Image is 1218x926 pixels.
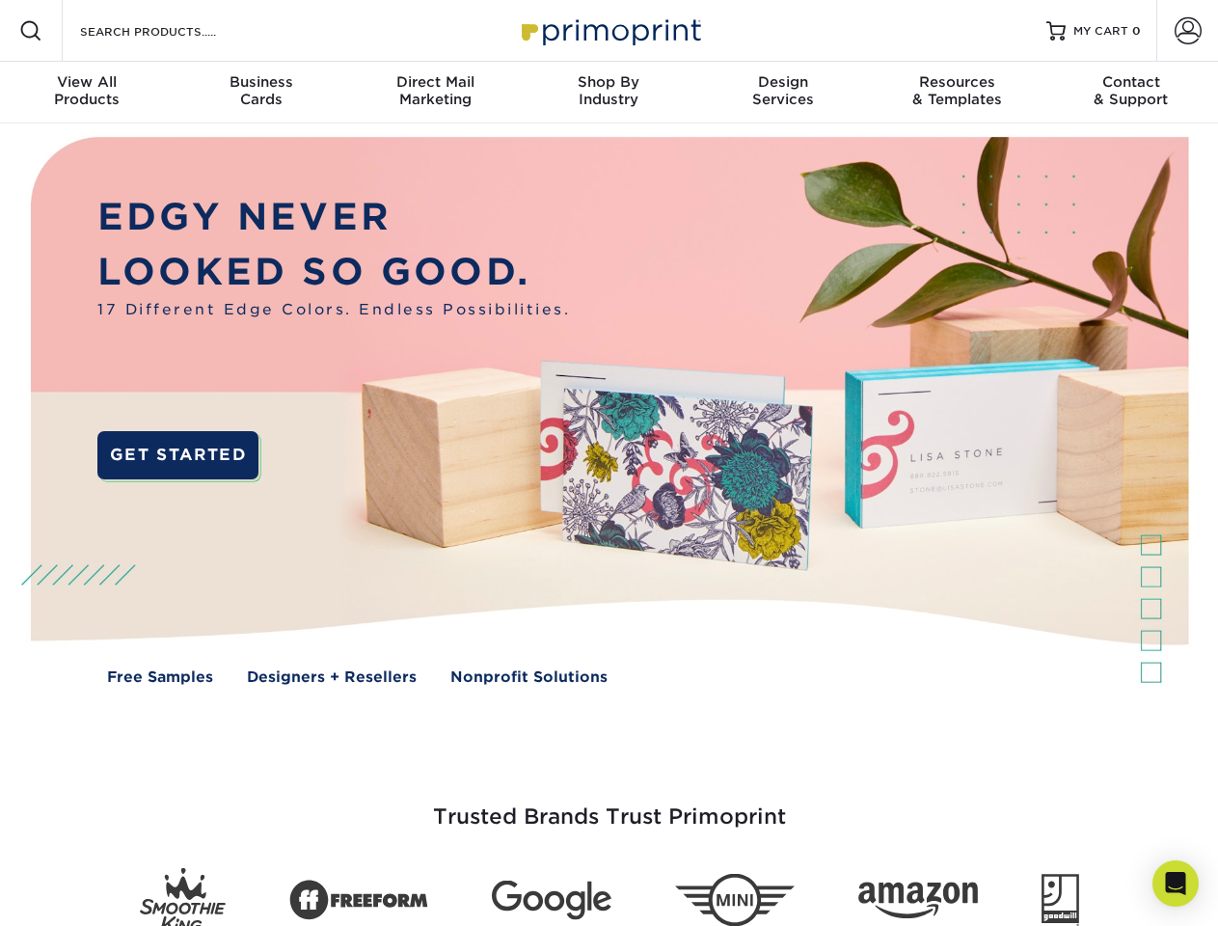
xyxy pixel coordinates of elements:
a: DesignServices [696,62,870,123]
div: Industry [522,73,695,108]
span: Shop By [522,73,695,91]
div: Open Intercom Messenger [1152,860,1199,907]
p: LOOKED SO GOOD. [97,245,570,300]
a: Resources& Templates [870,62,1043,123]
input: SEARCH PRODUCTS..... [78,19,266,42]
span: MY CART [1073,23,1128,40]
a: Designers + Resellers [247,667,417,689]
a: Shop ByIndustry [522,62,695,123]
span: Contact [1044,73,1218,91]
span: Business [174,73,347,91]
a: Nonprofit Solutions [450,667,608,689]
span: Direct Mail [348,73,522,91]
a: Free Samples [107,667,213,689]
h3: Trusted Brands Trust Primoprint [45,758,1174,853]
div: Marketing [348,73,522,108]
div: & Templates [870,73,1043,108]
img: Google [492,881,611,920]
img: Primoprint [513,10,706,51]
div: Services [696,73,870,108]
div: Cards [174,73,347,108]
a: Contact& Support [1044,62,1218,123]
span: 0 [1132,24,1141,38]
span: Design [696,73,870,91]
span: 17 Different Edge Colors. Endless Possibilities. [97,299,570,321]
img: Goodwill [1042,874,1079,926]
a: BusinessCards [174,62,347,123]
a: Direct MailMarketing [348,62,522,123]
img: Amazon [858,883,978,919]
span: Resources [870,73,1043,91]
p: EDGY NEVER [97,190,570,245]
iframe: Google Customer Reviews [5,867,164,919]
div: & Support [1044,73,1218,108]
a: GET STARTED [97,431,258,479]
